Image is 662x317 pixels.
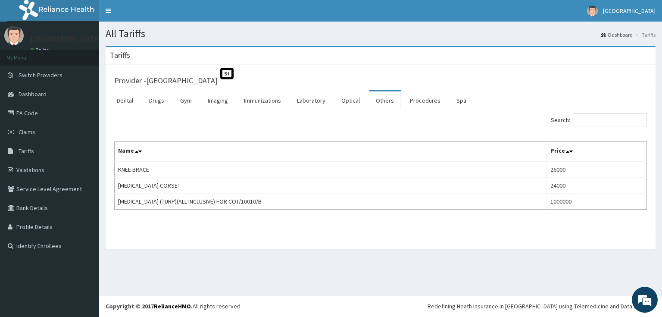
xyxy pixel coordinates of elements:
[115,194,547,210] td: [MEDICAL_DATA] (TURP)(ALL INCLUSIVE) FOR COT/10010/B
[16,43,35,65] img: d_794563401_company_1708531726252_794563401
[220,68,234,79] span: St
[50,100,119,188] span: We're online!
[30,47,51,53] a: Online
[141,4,162,25] div: Minimize live chat window
[30,35,101,43] p: [GEOGRAPHIC_DATA]
[142,91,171,110] a: Drugs
[546,178,646,194] td: 24000
[115,142,547,162] th: Name
[546,161,646,178] td: 26000
[551,113,647,126] label: Search:
[403,91,447,110] a: Procedures
[106,28,656,39] h1: All Tariffs
[19,147,34,155] span: Tariffs
[45,48,145,60] div: Chat with us now
[573,113,647,126] input: Search:
[99,295,662,317] footer: All rights reserved.
[546,142,646,162] th: Price
[154,302,191,310] a: RelianceHMO
[106,302,193,310] strong: Copyright © 2017 .
[173,91,199,110] a: Gym
[290,91,332,110] a: Laboratory
[115,161,547,178] td: KNEE BRACE
[110,51,130,59] h3: Tariffs
[201,91,235,110] a: Imaging
[237,91,288,110] a: Immunizations
[334,91,367,110] a: Optical
[587,6,598,16] img: User Image
[4,26,24,45] img: User Image
[601,31,633,38] a: Dashboard
[634,31,656,38] li: Tariffs
[369,91,401,110] a: Others
[546,194,646,210] td: 1000000
[114,77,218,85] h3: Provider - [GEOGRAPHIC_DATA]
[19,90,47,98] span: Dashboard
[450,91,473,110] a: Spa
[110,91,140,110] a: Dental
[115,178,547,194] td: [MEDICAL_DATA] CORSET
[428,302,656,311] div: Redefining Heath Insurance in [GEOGRAPHIC_DATA] using Telemedicine and Data Science!
[19,71,62,79] span: Switch Providers
[19,128,35,136] span: Claims
[4,219,164,249] textarea: Type your message and hit 'Enter'
[603,7,656,15] span: [GEOGRAPHIC_DATA]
